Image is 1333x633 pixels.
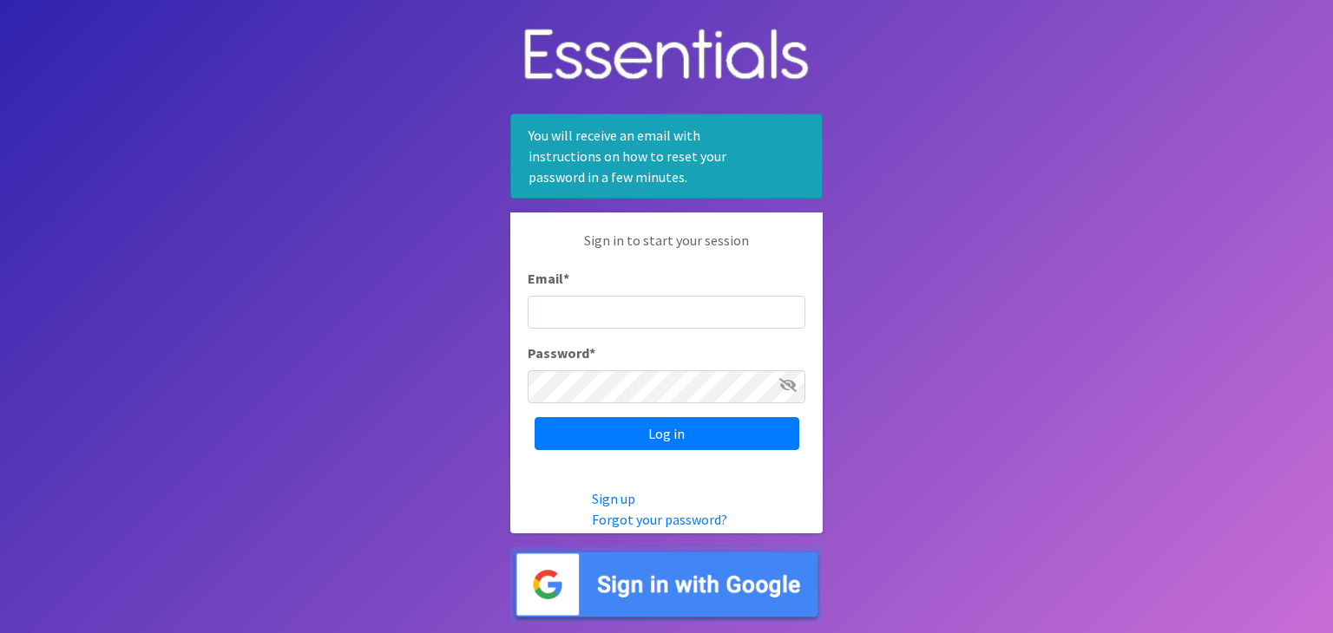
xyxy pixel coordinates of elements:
abbr: required [563,270,569,287]
abbr: required [589,344,595,362]
div: You will receive an email with instructions on how to reset your password in a few minutes. [510,114,823,199]
img: Sign in with Google [510,547,823,623]
input: Log in [535,417,799,450]
a: Sign up [592,490,635,507]
a: Forgot your password? [592,511,727,528]
label: Email [528,268,569,289]
label: Password [528,343,595,363]
img: Human Essentials [510,11,823,101]
p: Sign in to start your session [528,230,805,268]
